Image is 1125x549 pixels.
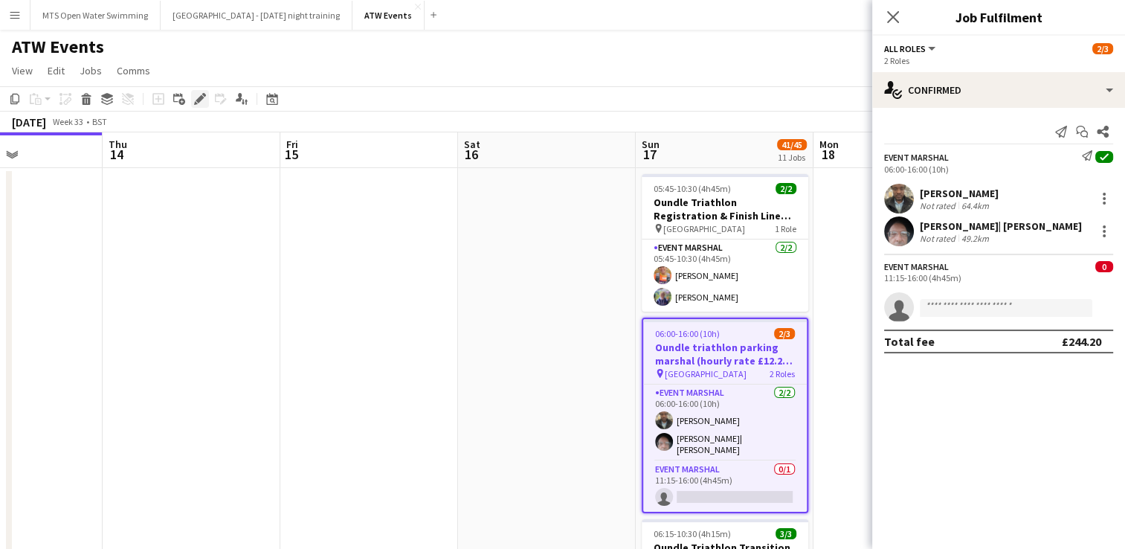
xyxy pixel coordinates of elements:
div: Not rated [920,200,958,211]
h3: Job Fulfilment [872,7,1125,27]
a: View [6,61,39,80]
span: 2/3 [774,328,795,339]
span: 1 Role [775,223,796,234]
div: Total fee [884,334,935,349]
div: 64.4km [958,200,992,211]
span: 06:15-10:30 (4h15m) [654,528,731,539]
app-job-card: 06:00-16:00 (10h)2/3Oundle triathlon parking marshal (hourly rate £12.21 if over 21) [GEOGRAPHIC_... [642,318,808,513]
a: Edit [42,61,71,80]
div: Confirmed [872,72,1125,108]
span: Jobs [80,64,102,77]
button: All roles [884,43,938,54]
span: 06:00-16:00 (10h) [655,328,720,339]
span: 14 [106,146,127,163]
span: [GEOGRAPHIC_DATA] [665,368,747,379]
h3: Oundle Triathlon Registration & Finish Line Marshal hourly rate £21.21 if over 21 [642,196,808,222]
a: Jobs [74,61,108,80]
span: 15 [284,146,298,163]
span: Sun [642,138,660,151]
span: Comms [117,64,150,77]
a: Comms [111,61,156,80]
div: Event Marshal [884,152,949,163]
span: Mon [819,138,839,151]
div: Event Marshal [884,261,949,272]
span: Thu [109,138,127,151]
span: 18 [817,146,839,163]
span: Fri [286,138,298,151]
div: 06:00-16:00 (10h) [884,164,1113,175]
h1: ATW Events [12,36,104,58]
span: Edit [48,64,65,77]
app-card-role: Event Marshal0/111:15-16:00 (4h45m) [643,461,807,512]
span: 41/45 [777,139,807,150]
div: BST [92,116,107,127]
div: 2 Roles [884,55,1113,66]
span: All roles [884,43,926,54]
button: [GEOGRAPHIC_DATA] - [DATE] night training [161,1,352,30]
span: View [12,64,33,77]
span: 3/3 [776,528,796,539]
span: Sat [464,138,480,151]
span: 2/2 [776,183,796,194]
span: 17 [639,146,660,163]
div: [DATE] [12,115,46,129]
app-card-role: Event Marshal2/206:00-16:00 (10h)[PERSON_NAME][PERSON_NAME]| [PERSON_NAME] [643,385,807,461]
div: [PERSON_NAME]| [PERSON_NAME] [920,219,1082,233]
span: Week 33 [49,116,86,127]
h3: Oundle triathlon parking marshal (hourly rate £12.21 if over 21) [643,341,807,367]
span: 2/3 [1092,43,1113,54]
span: 05:45-10:30 (4h45m) [654,183,731,194]
span: 0 [1095,261,1113,272]
div: 49.2km [958,233,992,244]
span: 2 Roles [770,368,795,379]
app-card-role: Event Marshal2/205:45-10:30 (4h45m)[PERSON_NAME][PERSON_NAME] [642,240,808,312]
div: 11 Jobs [778,152,806,163]
app-job-card: 05:45-10:30 (4h45m)2/2Oundle Triathlon Registration & Finish Line Marshal hourly rate £21.21 if o... [642,174,808,312]
div: 11:15-16:00 (4h45m) [884,272,1113,283]
div: [PERSON_NAME] [920,187,999,200]
div: £244.20 [1062,334,1101,349]
div: Not rated [920,233,958,244]
button: ATW Events [352,1,425,30]
button: MTS Open Water Swimming [30,1,161,30]
span: [GEOGRAPHIC_DATA] [663,223,745,234]
span: 16 [462,146,480,163]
